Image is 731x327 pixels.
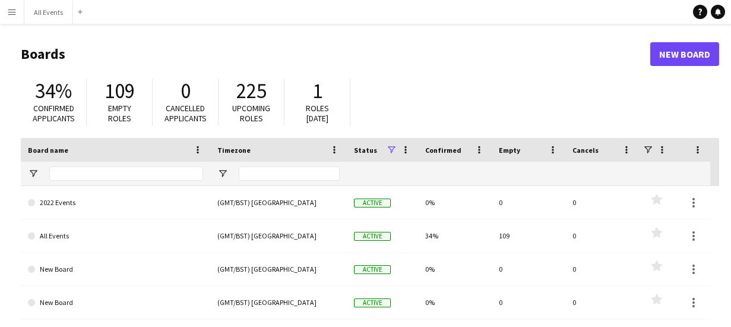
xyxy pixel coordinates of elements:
[565,186,639,219] div: 0
[565,219,639,252] div: 0
[33,103,75,124] span: Confirmed applicants
[210,219,347,252] div: (GMT/BST) [GEOGRAPHIC_DATA]
[49,166,203,181] input: Board name Filter Input
[232,103,270,124] span: Upcoming roles
[650,42,719,66] a: New Board
[217,146,251,155] span: Timezone
[418,219,492,252] div: 34%
[492,286,565,319] div: 0
[306,103,329,124] span: Roles [DATE]
[28,219,203,253] a: All Events
[210,286,347,319] div: (GMT/BST) [GEOGRAPHIC_DATA]
[21,45,650,63] h1: Boards
[492,219,565,252] div: 109
[164,103,207,124] span: Cancelled applicants
[565,253,639,285] div: 0
[572,146,599,155] span: Cancels
[565,286,639,319] div: 0
[181,78,191,104] span: 0
[105,78,135,104] span: 109
[217,168,228,179] button: Open Filter Menu
[28,286,203,319] a: New Board
[28,253,203,286] a: New Board
[492,253,565,285] div: 0
[236,78,267,104] span: 225
[28,168,39,179] button: Open Filter Menu
[210,186,347,219] div: (GMT/BST) [GEOGRAPHIC_DATA]
[28,186,203,219] a: 2022 Events
[108,103,131,124] span: Empty roles
[239,166,340,181] input: Timezone Filter Input
[499,146,520,155] span: Empty
[28,146,68,155] span: Board name
[354,232,391,241] span: Active
[312,78,322,104] span: 1
[492,186,565,219] div: 0
[418,253,492,285] div: 0%
[35,78,72,104] span: 34%
[418,186,492,219] div: 0%
[425,146,461,155] span: Confirmed
[354,298,391,307] span: Active
[354,199,391,207] span: Active
[24,1,73,24] button: All Events
[210,253,347,285] div: (GMT/BST) [GEOGRAPHIC_DATA]
[354,146,377,155] span: Status
[354,265,391,274] span: Active
[418,286,492,319] div: 0%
